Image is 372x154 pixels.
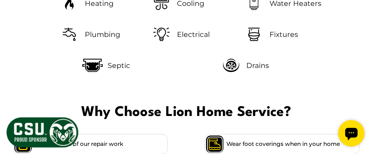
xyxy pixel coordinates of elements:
span: Guarantee all of our repair work [35,140,123,148]
span: Drains [247,60,269,71]
span: Fixtures [270,29,298,40]
a: Plumbing [58,28,147,41]
span: Plumbing [85,29,120,40]
div: Open chat widget [3,3,29,30]
span: Wear foot coverings when in your home [226,140,340,148]
a: Drains [220,59,309,72]
a: Fixtures [243,28,331,41]
span: Why Choose Lion Home Service? [6,102,366,124]
a: Septic [81,59,170,72]
a: Electrical [150,28,239,41]
img: CSU Sponsor Badge [6,116,79,148]
span: Septic [108,60,131,71]
span: Electrical [177,29,210,40]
